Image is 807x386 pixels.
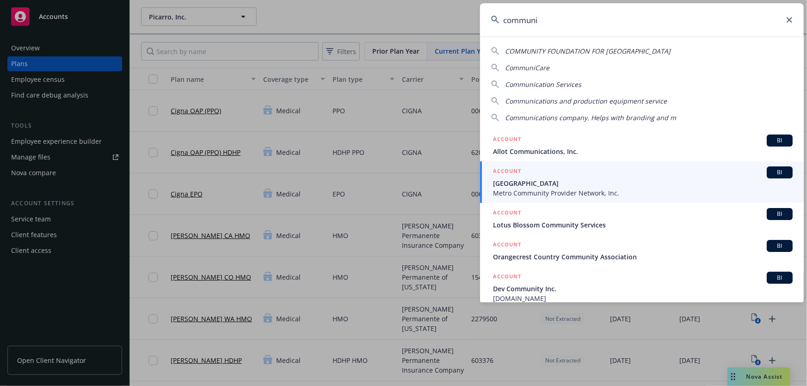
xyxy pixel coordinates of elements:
span: [GEOGRAPHIC_DATA] [493,178,793,188]
span: Communications company. Helps with branding and m [505,113,676,122]
span: Lotus Blossom Community Services [493,220,793,230]
h5: ACCOUNT [493,208,521,219]
a: ACCOUNTBIDev Community Inc.[DOMAIN_NAME] [480,267,804,308]
span: CommuniCare [505,63,549,72]
a: ACCOUNTBILotus Blossom Community Services [480,203,804,235]
h5: ACCOUNT [493,135,521,146]
span: Allot Communications, Inc. [493,147,793,156]
a: ACCOUNTBI[GEOGRAPHIC_DATA]Metro Community Provider Network, Inc. [480,161,804,203]
h5: ACCOUNT [493,166,521,178]
a: ACCOUNTBIAllot Communications, Inc. [480,129,804,161]
h5: ACCOUNT [493,272,521,283]
span: Communication Services [505,80,581,89]
span: Dev Community Inc. [493,284,793,294]
span: Communications and production equipment service [505,97,667,105]
span: BI [770,242,789,250]
span: Orangecrest Country Community Association [493,252,793,262]
span: BI [770,274,789,282]
span: BI [770,210,789,218]
span: COMMUNITY FOUNDATION FOR [GEOGRAPHIC_DATA] [505,47,671,55]
a: ACCOUNTBIOrangecrest Country Community Association [480,235,804,267]
span: Metro Community Provider Network, Inc. [493,188,793,198]
span: BI [770,168,789,177]
span: [DOMAIN_NAME] [493,294,793,303]
span: BI [770,136,789,145]
h5: ACCOUNT [493,240,521,251]
input: Search... [480,3,804,37]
